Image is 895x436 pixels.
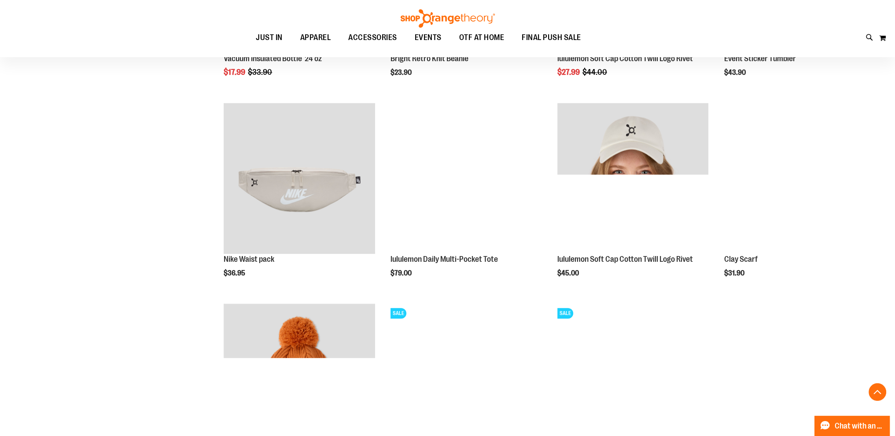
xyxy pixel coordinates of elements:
[557,103,709,256] a: Main view of 2024 Convention lululemon Soft Cap Cotton Twill Logo Rivet
[224,255,274,264] a: Nike Waist pack
[557,255,693,264] a: lululemon Soft Cap Cotton Twill Logo Rivet
[450,28,513,48] a: OTF AT HOME
[386,99,546,300] div: product
[300,28,331,48] span: APPAREL
[557,54,693,63] a: lululemon Soft Cap Cotton Twill Logo Rivet
[339,28,406,48] a: ACCESSORIES
[390,269,413,277] span: $79.00
[390,54,468,63] a: Bright Retro Knit Beanie
[459,28,505,48] span: OTF AT HOME
[219,99,379,300] div: product
[348,28,397,48] span: ACCESSORIES
[248,68,273,77] span: $33.90
[557,269,580,277] span: $45.00
[724,255,757,264] a: Clay Scarf
[814,416,890,436] button: Chat with an Expert
[256,28,283,48] span: JUST IN
[724,54,796,63] a: Event Sticker Tumbler
[224,269,247,277] span: $36.95
[224,103,375,256] a: Main view of 2024 Convention Nike Waistpack
[390,308,406,319] span: SALE
[415,28,442,48] span: EVENTS
[724,69,747,77] span: $43.90
[390,103,542,256] a: Main view of 2024 Convention lululemon Daily Multi-Pocket Tote
[390,103,542,254] img: Main view of 2024 Convention lululemon Daily Multi-Pocket Tote
[835,422,884,430] span: Chat with an Expert
[522,28,581,48] span: FINAL PUSH SALE
[557,103,709,254] img: Main view of 2024 Convention lululemon Soft Cap Cotton Twill Logo Rivet
[724,103,875,254] img: Clay Scarf
[390,255,498,264] a: lululemon Daily Multi-Pocket Tote
[869,383,886,401] button: Back To Top
[557,68,581,77] span: $27.99
[224,68,247,77] span: $17.99
[291,28,340,48] a: APPAREL
[390,69,413,77] span: $23.90
[719,99,880,300] div: product
[582,68,608,77] span: $44.00
[513,28,590,48] a: FINAL PUSH SALE
[224,103,375,254] img: Main view of 2024 Convention Nike Waistpack
[247,28,291,48] a: JUST IN
[557,308,573,319] span: SALE
[399,9,496,28] img: Shop Orangetheory
[406,28,450,48] a: EVENTS
[553,99,713,300] div: product
[724,103,875,256] a: Clay Scarf
[724,269,745,277] span: $31.90
[224,54,322,63] a: Vacuum Insulated Bottle 24 oz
